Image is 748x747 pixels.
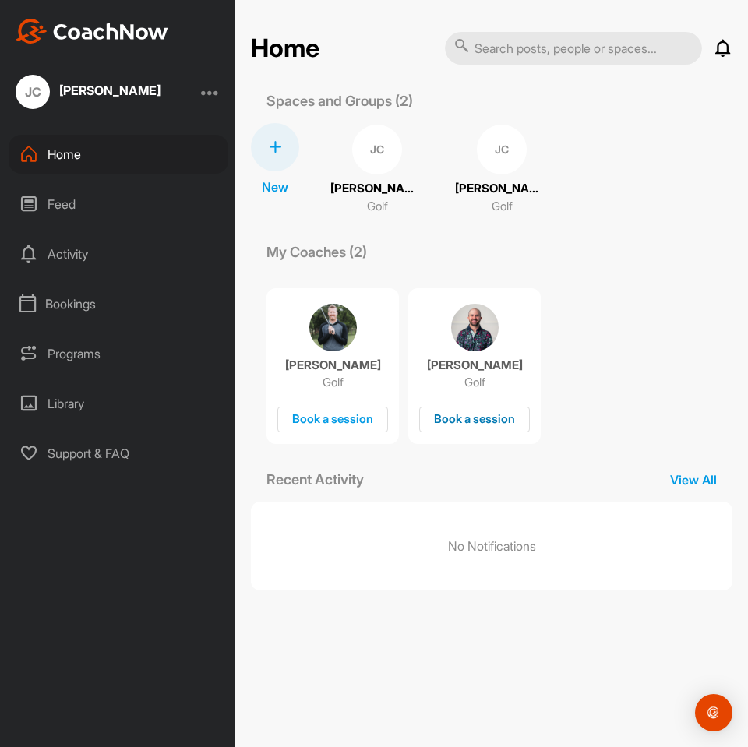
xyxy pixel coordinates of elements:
[9,334,228,373] div: Programs
[330,123,424,217] a: JC[PERSON_NAME]Golf
[9,284,228,323] div: Bookings
[654,470,732,489] p: View All
[445,32,702,65] input: Search posts, people or spaces...
[448,537,536,555] p: No Notifications
[251,90,429,111] p: Spaces and Groups (2)
[455,123,549,217] a: JC[PERSON_NAME]Golf
[9,234,228,273] div: Activity
[492,198,513,216] p: Golf
[419,407,530,432] div: Book a session
[277,407,388,432] div: Book a session
[16,19,168,44] img: CoachNow
[309,304,357,351] img: coach avatar
[464,375,485,390] p: Golf
[9,384,228,423] div: Library
[251,241,383,263] p: My Coaches (2)
[262,178,288,196] p: New
[330,180,424,198] p: [PERSON_NAME]
[323,375,344,390] p: Golf
[367,198,388,216] p: Golf
[695,694,732,731] div: Open Intercom Messenger
[285,358,381,373] p: [PERSON_NAME]
[59,84,161,97] div: [PERSON_NAME]
[251,33,319,64] h2: Home
[9,185,228,224] div: Feed
[9,434,228,473] div: Support & FAQ
[352,125,402,174] div: JC
[477,125,527,174] div: JC
[455,180,549,198] p: [PERSON_NAME]
[451,304,499,351] img: coach avatar
[16,75,50,109] div: JC
[427,358,523,373] p: [PERSON_NAME]
[251,469,379,490] p: Recent Activity
[9,135,228,174] div: Home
